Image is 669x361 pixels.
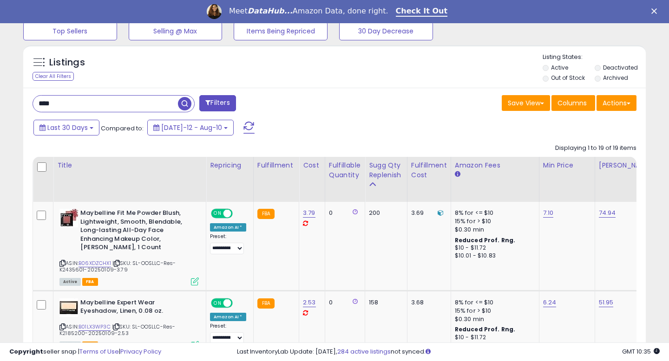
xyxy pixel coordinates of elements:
button: Filters [199,95,236,111]
a: Terms of Use [79,347,119,356]
span: [DATE]-12 - Aug-10 [161,123,222,132]
a: 6.24 [543,298,557,307]
strong: Copyright [9,347,43,356]
div: Fulfillment [257,161,295,170]
div: 3.68 [411,298,444,307]
div: 15% for > $10 [455,217,532,226]
p: Listing States: [543,53,646,62]
div: 15% for > $10 [455,307,532,315]
label: Active [551,64,568,71]
div: Title [57,161,202,170]
button: Selling @ Max [129,22,223,40]
div: Repricing [210,161,249,170]
button: Last 30 Days [33,120,99,135]
div: $0.30 min [455,226,532,234]
a: 51.95 [599,298,614,307]
div: Preset: [210,323,246,344]
div: 8% for <= $10 [455,298,532,307]
div: Amazon Fees [455,161,535,170]
a: B01LX3WP3C [79,323,111,331]
div: Close [651,8,661,14]
div: Fulfillable Quantity [329,161,361,180]
div: Fulfillment Cost [411,161,447,180]
button: Items Being Repriced [234,22,328,40]
div: Amazon AI * [210,313,246,321]
h5: Listings [49,56,85,69]
span: FBA [82,278,98,286]
div: $0.30 min [455,315,532,323]
a: Check It Out [396,6,448,17]
div: ASIN: [59,209,199,284]
div: Displaying 1 to 19 of 19 items [555,144,636,153]
button: Save View [502,95,550,111]
div: $10 - $11.72 [455,244,532,252]
i: DataHub... [248,6,293,15]
div: 3.69 [411,209,444,217]
small: FBA [257,209,275,219]
label: Out of Stock [551,74,585,82]
b: Reduced Prof. Rng. [455,236,516,244]
span: | SKU: SL-OOSLLC-Res-K2435601-20250109-3.79 [59,259,176,273]
span: 2025-09-10 10:35 GMT [622,347,660,356]
div: Amazon AI * [210,223,246,232]
div: 0 [329,209,358,217]
div: 8% for <= $10 [455,209,532,217]
div: Meet Amazon Data, done right. [229,6,388,16]
a: B06XDZCHX1 [79,259,111,267]
img: Profile image for Georgie [207,4,222,19]
th: Please note that this number is a calculation based on your required days of coverage and your ve... [365,157,407,202]
button: [DATE]-12 - Aug-10 [147,120,234,135]
span: OFF [231,210,246,218]
div: 0 [329,298,358,307]
div: Preset: [210,233,246,254]
span: Last 30 Days [47,123,88,132]
div: Clear All Filters [33,72,74,81]
div: Sugg Qty Replenish [369,161,403,180]
img: 41+Xvi4pL7L._SL40_.jpg [59,209,78,227]
span: Compared to: [101,124,144,133]
span: | SKU: SL-OOSLLC-Res-K2185200-20250109-2.53 [59,323,175,337]
button: Columns [551,95,595,111]
button: Top Sellers [23,22,117,40]
div: 158 [369,298,400,307]
small: Amazon Fees. [455,170,460,179]
span: All listings currently available for purchase on Amazon [59,278,81,286]
b: Reduced Prof. Rng. [455,325,516,333]
div: 200 [369,209,400,217]
label: Deactivated [603,64,638,71]
label: Archived [603,74,628,82]
button: Actions [597,95,636,111]
div: [PERSON_NAME] [599,161,654,170]
a: Privacy Policy [120,347,161,356]
b: Maybelline Expert Wear Eyeshadow, Linen, 0.08 oz. [80,298,193,318]
a: 284 active listings [337,347,391,356]
a: 7.10 [543,208,554,218]
a: 3.79 [303,208,315,218]
span: Columns [557,98,587,108]
b: Maybelline Fit Me Powder Blush, Lightweight, Smooth, Blendable, Long-lasting All-Day Face Enhanci... [80,209,193,254]
span: ON [212,210,223,218]
div: ASIN: [59,298,199,348]
div: Cost [303,161,321,170]
a: 74.94 [599,208,616,218]
small: FBA [257,298,275,309]
div: Last InventoryLab Update: [DATE], not synced. [237,348,660,356]
div: $10.01 - $10.83 [455,252,532,260]
a: 2.53 [303,298,316,307]
div: seller snap | | [9,348,161,356]
button: 30 Day Decrease [339,22,433,40]
span: OFF [231,299,246,307]
div: Min Price [543,161,591,170]
span: ON [212,299,223,307]
img: 41Du2Cmz3NL._SL40_.jpg [59,298,78,317]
